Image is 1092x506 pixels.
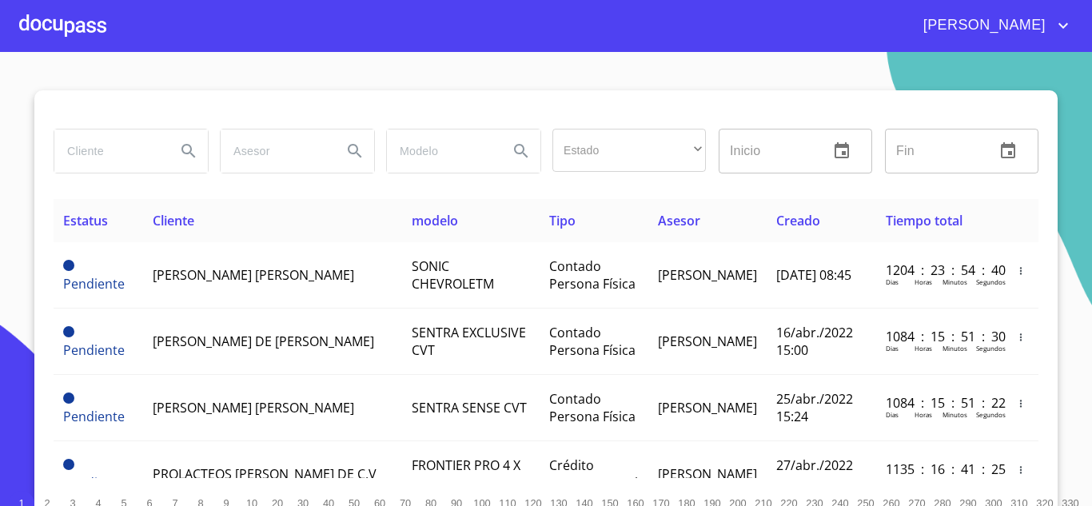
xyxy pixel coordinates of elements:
span: Tipo [549,212,576,229]
span: [DATE] 08:45 [776,266,851,284]
span: [PERSON_NAME] [658,333,757,350]
button: Search [169,132,208,170]
p: 1135 : 16 : 41 : 25 [886,460,994,478]
input: search [387,129,496,173]
span: Pendiente [63,392,74,404]
button: Search [502,132,540,170]
span: Crédito Persona Moral [549,456,638,492]
span: SONIC CHEVROLETM [412,257,494,293]
div: ​ [552,129,706,172]
span: [PERSON_NAME] DE [PERSON_NAME] [153,333,374,350]
span: SENTRA EXCLUSIVE CVT [412,324,526,359]
p: Minutos [943,410,967,419]
p: Dias [886,344,899,353]
p: Horas [915,277,932,286]
button: Search [336,132,374,170]
p: 1084 : 15 : 51 : 30 [886,328,994,345]
span: Estatus [63,212,108,229]
span: Contado Persona Física [549,324,636,359]
p: Dias [886,410,899,419]
input: search [221,129,329,173]
p: Segundos [976,410,1006,419]
span: [PERSON_NAME] [PERSON_NAME] [153,266,354,284]
p: Segundos [976,344,1006,353]
span: Pendiente [63,326,74,337]
button: account of current user [911,13,1073,38]
span: [PERSON_NAME] [658,465,757,483]
p: Segundos [976,476,1006,485]
span: Asesor [658,212,700,229]
span: Creado [776,212,820,229]
p: Minutos [943,476,967,485]
p: Dias [886,277,899,286]
p: Segundos [976,277,1006,286]
span: Contado Persona Física [549,257,636,293]
p: Horas [915,410,932,419]
span: Pendiente [63,408,125,425]
span: modelo [412,212,458,229]
p: 1084 : 15 : 51 : 22 [886,394,994,412]
p: Dias [886,476,899,485]
p: Horas [915,344,932,353]
span: 25/abr./2022 15:24 [776,390,853,425]
span: FRONTIER PRO 4 X 4 X 4 TA [412,456,520,492]
span: [PERSON_NAME] [PERSON_NAME] [153,399,354,416]
span: Tiempo total [886,212,962,229]
span: [PERSON_NAME] [658,399,757,416]
span: PROLACTEOS [PERSON_NAME] DE C.V [153,465,377,483]
span: 16/abr./2022 15:00 [776,324,853,359]
span: Cliente [153,212,194,229]
span: Pendiente [63,474,125,492]
p: 1204 : 23 : 54 : 40 [886,261,994,279]
p: Horas [915,476,932,485]
span: Pendiente [63,275,125,293]
span: SENTRA SENSE CVT [412,399,527,416]
input: search [54,129,163,173]
span: Pendiente [63,459,74,470]
span: [PERSON_NAME] [658,266,757,284]
span: 27/abr./2022 08:47 [776,456,853,492]
p: Minutos [943,277,967,286]
span: Pendiente [63,260,74,271]
span: Contado Persona Física [549,390,636,425]
p: Minutos [943,344,967,353]
span: Pendiente [63,341,125,359]
span: [PERSON_NAME] [911,13,1054,38]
